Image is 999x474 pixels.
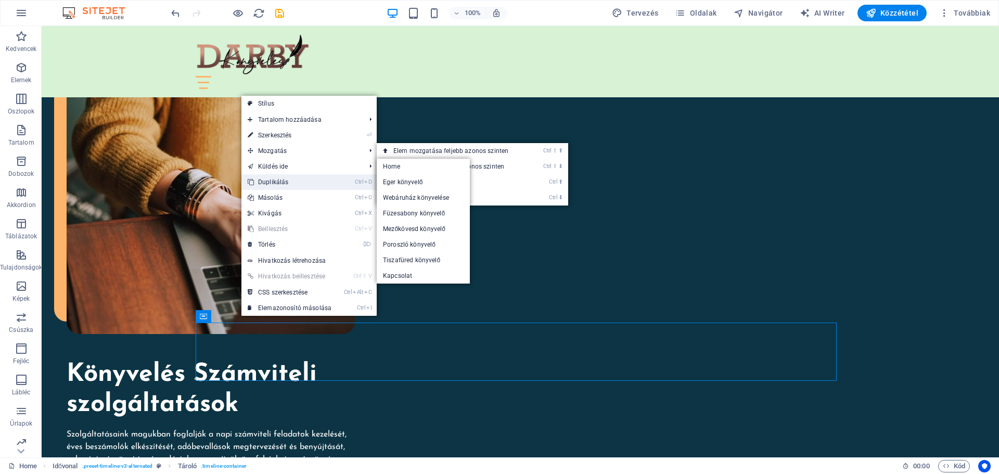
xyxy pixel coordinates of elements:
[608,5,663,21] button: Tervezés
[364,225,372,232] i: V
[9,326,33,334] p: Csúszka
[82,460,153,472] span: . preset-timeline-v3-alternated
[355,225,363,232] i: Ctrl
[675,8,716,18] span: Oldalak
[355,194,363,201] i: Ctrl
[558,147,563,154] i: ⬆
[363,241,372,248] i: ⌦
[241,253,377,268] a: Hivatkozás létrehozása
[12,388,31,396] p: Lábléc
[866,8,918,18] span: Közzététel
[6,45,36,53] p: Kedvencek
[377,143,529,159] a: Ctrl⇧⬆Elem mozgatása feljebb azonos szinten
[10,419,32,428] p: Űrlapok
[7,201,36,209] p: Akkordion
[857,5,927,21] button: Közzététel
[549,194,557,201] i: Ctrl
[364,178,372,185] i: D
[241,206,338,221] a: CtrlXKivágás
[549,178,557,185] i: Ctrl
[169,7,182,19] button: undo
[729,5,787,21] button: Navigátor
[241,285,338,300] a: CtrlAltCCSS szerkesztése
[800,8,845,18] span: AI Writer
[671,5,721,21] button: Oldalak
[913,460,929,472] span: 00 00
[943,460,965,472] span: Kód
[377,174,470,190] a: Eger könyvelő
[553,147,557,154] i: ⇧
[377,237,470,252] a: Poroszló könyvelő
[449,7,486,19] button: 100%
[377,268,470,284] a: Kapcsolat
[558,194,563,201] i: ⬇
[13,357,30,365] p: Fejléc
[11,76,32,84] p: Elemek
[355,178,363,185] i: Ctrl
[241,159,361,174] a: Küldés ide
[241,300,338,316] a: CtrlIElemazonosító másolása
[364,194,372,201] i: C
[274,7,286,19] i: Mentés (Ctrl+S)
[241,190,338,206] a: CtrlCMásolás
[8,170,34,178] p: Dobozok
[178,460,197,472] span: Kattintson a kijelöléshez. Dupla kattintás az szerkesztéshez
[543,147,552,154] i: Ctrl
[273,7,286,19] button: save
[377,206,470,221] a: Füzesabony könyvelő
[344,289,352,296] i: Ctrl
[978,460,991,472] button: Usercentrics
[368,273,372,279] i: V
[60,7,138,19] img: Editor Logo
[353,289,363,296] i: Alt
[553,163,557,170] i: ⇧
[8,138,34,147] p: Tartalom
[938,460,970,472] button: Kód
[12,294,30,303] p: Képek
[364,210,372,216] i: X
[357,304,365,311] i: Ctrl
[543,163,552,170] i: Ctrl
[241,143,361,159] span: Mozgatás
[364,289,372,296] i: C
[920,462,922,470] span: :
[362,273,367,279] i: ⇧
[232,7,244,19] button: Kattintson ide az előnézeti módból való kilépéshez és a szerkesztés folytatásához
[241,112,361,127] span: Tartalom hozzáadása
[939,8,990,18] span: Továbbiak
[353,273,362,279] i: Ctrl
[902,460,930,472] h6: Munkamenet idő
[201,460,247,472] span: . timeline-container
[935,5,994,21] button: Továbbiak
[241,268,338,284] a: Ctrl⇧VHivatkozás beillesztése
[558,163,563,170] i: ⬇
[465,7,481,19] h6: 100%
[170,7,182,19] i: Visszavonás: Szöveg megváltoztatása (Ctrl+Z)
[377,252,470,268] a: Tiszafüred könyvelő
[366,304,372,311] i: I
[734,8,783,18] span: Navigátor
[53,460,247,472] nav: breadcrumb
[355,210,363,216] i: Ctrl
[377,190,470,206] a: Webáruház könyvelése
[367,132,372,138] i: ⏎
[241,221,338,237] a: CtrlVBeillesztés
[253,7,265,19] i: Weboldal újratöltése
[241,174,338,190] a: CtrlDDuplikálás
[53,460,78,472] span: Kattintson a kijelöléshez. Dupla kattintás az szerkesztéshez
[241,127,338,143] a: ⏎Szerkesztés
[558,178,563,185] i: ⬆
[8,107,34,116] p: Oszlopok
[377,221,470,237] a: Mezőkövesd könyvelő
[5,232,37,240] p: Táblázatok
[241,237,338,252] a: ⌦Törlés
[796,5,849,21] button: AI Writer
[241,96,377,111] a: Stílus
[252,7,265,19] button: reload
[377,159,470,174] a: Home
[157,463,161,469] i: Ez az elem egy testreszabható előre beállítás
[612,8,659,18] span: Tervezés
[8,460,37,472] a: Kattintson a kijelölés megszüntetéséhez. Dupla kattintás az oldalak megnyitásához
